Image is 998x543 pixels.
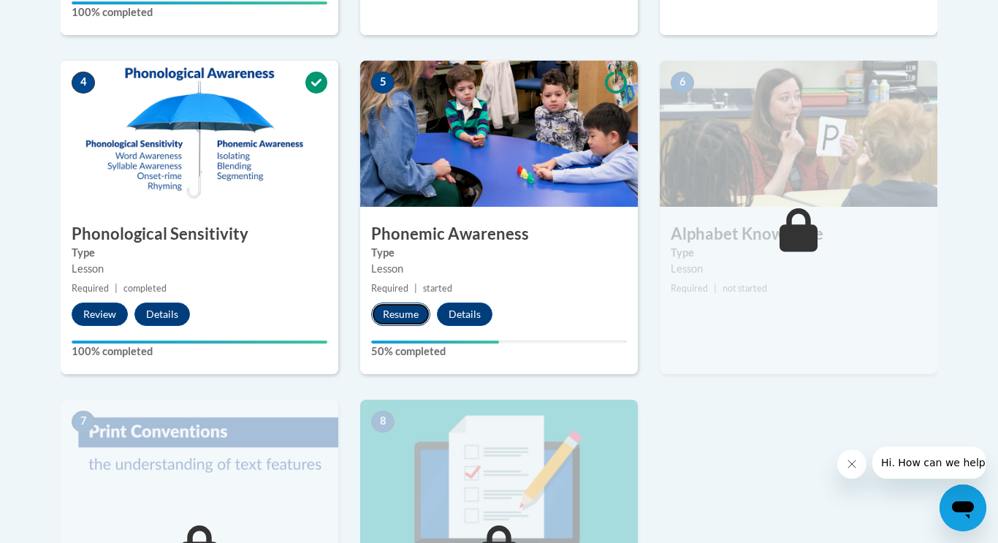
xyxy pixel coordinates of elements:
[123,283,167,294] span: completed
[671,261,926,277] div: Lesson
[414,283,417,294] span: |
[660,223,937,246] h3: Alphabet Knowledge
[872,447,986,479] iframe: Message from company
[61,223,338,246] h3: Phonological Sensitivity
[371,283,408,294] span: Required
[72,72,95,94] span: 4
[115,283,118,294] span: |
[61,61,338,207] img: Course Image
[371,303,430,326] button: Resume
[371,261,627,277] div: Lesson
[940,485,986,531] iframe: Button to launch messaging window
[423,283,452,294] span: started
[437,303,492,326] button: Details
[837,449,866,479] iframe: Close message
[371,411,395,433] span: 8
[671,283,708,294] span: Required
[660,61,937,207] img: Course Image
[723,283,767,294] span: not started
[72,245,327,261] label: Type
[371,245,627,261] label: Type
[72,303,128,326] button: Review
[72,1,327,4] div: Your progress
[360,61,638,207] img: Course Image
[371,343,627,360] label: 50% completed
[72,343,327,360] label: 100% completed
[671,245,926,261] label: Type
[371,72,395,94] span: 5
[72,261,327,277] div: Lesson
[714,283,717,294] span: |
[72,411,95,433] span: 7
[134,303,190,326] button: Details
[9,10,118,22] span: Hi. How can we help?
[72,4,327,20] label: 100% completed
[72,283,109,294] span: Required
[371,341,499,343] div: Your progress
[72,341,327,343] div: Your progress
[360,223,638,246] h3: Phonemic Awareness
[671,72,694,94] span: 6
